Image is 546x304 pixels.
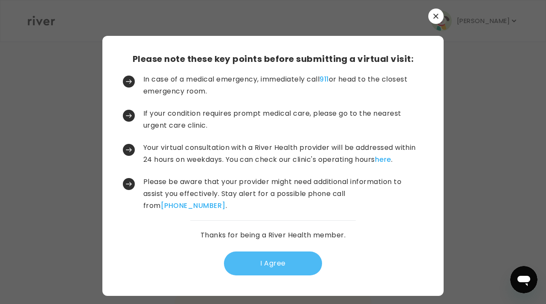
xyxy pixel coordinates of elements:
[200,229,346,241] p: Thanks for being a River Health member.
[224,251,322,275] button: I Agree
[143,142,421,166] p: Your virtual consultation with a River Health provider will be addressed within 24 hours on weekd...
[133,53,413,65] h3: Please note these key points before submitting a virtual visit:
[375,155,391,164] a: here
[143,176,421,212] p: Please be aware that your provider might need additional information to assist you effectively. S...
[319,74,328,84] a: 911
[143,73,421,97] p: In case of a medical emergency, immediately call or head to the closest emergency room.
[510,266,537,293] iframe: Button to launch messaging window
[143,108,421,132] p: If your condition requires prompt medical care, please go to the nearest urgent care clinic.
[161,201,226,210] a: [PHONE_NUMBER]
